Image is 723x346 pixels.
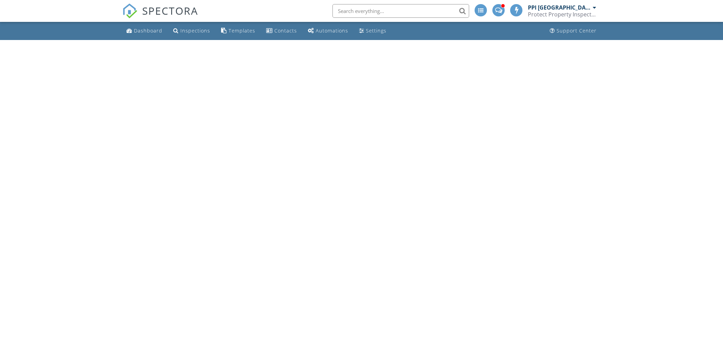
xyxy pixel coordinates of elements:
span: SPECTORA [142,3,198,18]
div: Dashboard [134,27,162,34]
a: Contacts [263,25,300,37]
div: Support Center [557,27,597,34]
div: Inspections [180,27,210,34]
a: Inspections [170,25,213,37]
div: Settings [366,27,386,34]
a: Support Center [547,25,599,37]
a: Automations (Advanced) [305,25,351,37]
a: Settings [356,25,389,37]
a: Dashboard [124,25,165,37]
a: Templates [218,25,258,37]
div: Contacts [274,27,297,34]
div: Protect Property Inspections [528,11,596,18]
div: Automations [316,27,348,34]
input: Search everything... [332,4,469,18]
a: SPECTORA [122,9,198,24]
div: Templates [229,27,255,34]
div: PPI [GEOGRAPHIC_DATA][PERSON_NAME] [528,4,591,11]
img: The Best Home Inspection Software - Spectora [122,3,137,18]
